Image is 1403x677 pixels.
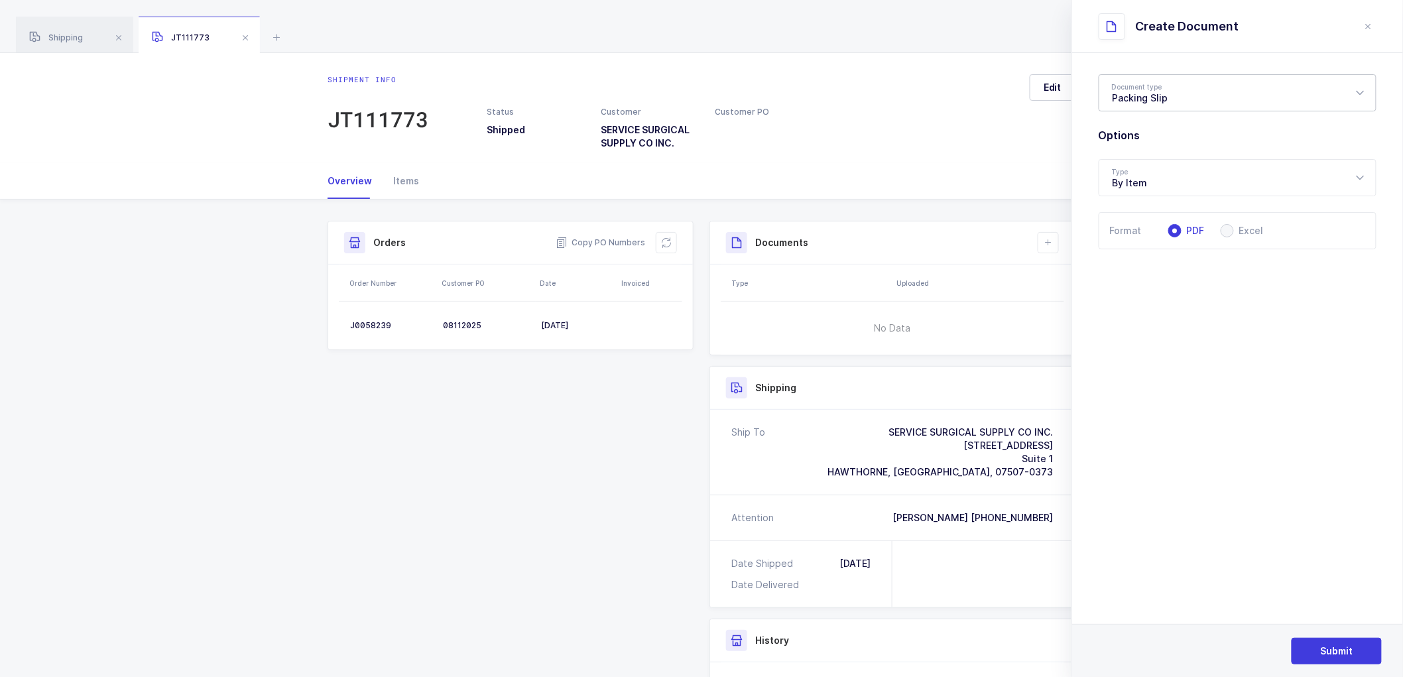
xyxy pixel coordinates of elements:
span: Edit [1044,81,1062,94]
div: Invoiced [621,278,678,288]
div: Customer [601,106,699,118]
button: Submit [1292,638,1382,664]
span: Shipping [29,32,83,42]
h3: Documents [755,236,808,249]
div: Customer PO [442,278,532,288]
h3: History [755,634,789,647]
div: [DATE] [839,557,871,570]
h3: Orders [373,236,406,249]
div: [DATE] [541,320,612,331]
div: Type [731,278,888,288]
div: SERVICE SURGICAL SUPPLY CO INC. [827,426,1053,439]
span: PDF [1182,226,1205,235]
span: Submit [1321,645,1353,658]
div: Date Delivered [731,578,804,591]
h3: Shipping [755,381,796,395]
div: Overview [328,163,383,199]
div: Shipment info [328,74,428,85]
div: [PERSON_NAME] [PHONE_NUMBER] [892,511,1053,524]
div: Status [487,106,585,118]
h3: Shipped [487,123,585,137]
button: Copy PO Numbers [556,236,645,249]
button: close drawer [1361,19,1376,34]
div: Date [540,278,613,288]
div: Uploaded [896,278,1060,288]
div: Create Document [1136,19,1239,34]
span: No Data [807,308,979,348]
button: Edit [1030,74,1075,101]
span: JT111773 [152,32,210,42]
div: 08112025 [443,320,530,331]
h2: Options [1099,127,1376,143]
div: Order Number [349,278,434,288]
span: Excel [1234,226,1264,235]
div: Ship To [731,426,765,479]
div: Customer PO [715,106,814,118]
h3: SERVICE SURGICAL SUPPLY CO INC. [601,123,699,150]
div: Items [383,163,419,199]
div: J0058239 [350,320,432,331]
div: Date Shipped [731,557,798,570]
div: Suite 1 [827,452,1053,465]
div: Attention [731,511,774,524]
span: HAWTHORNE, [GEOGRAPHIC_DATA], 07507-0373 [827,466,1053,477]
div: [STREET_ADDRESS] [827,439,1053,452]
